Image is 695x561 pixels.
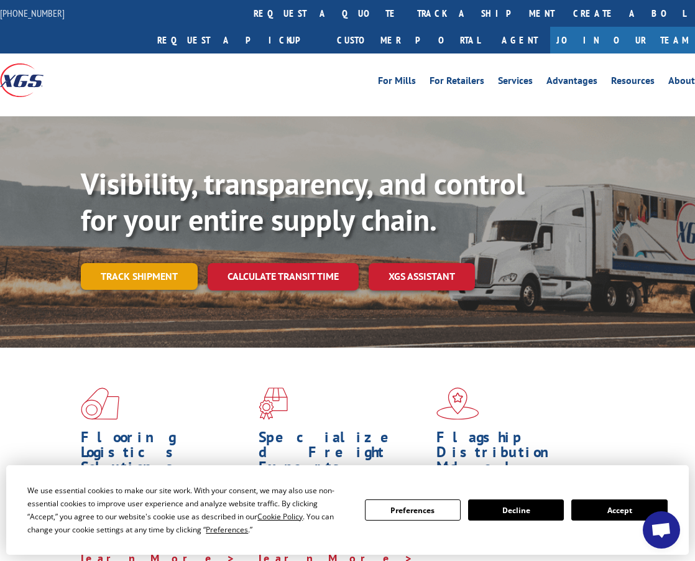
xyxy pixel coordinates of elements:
[259,387,288,420] img: xgs-icon-focused-on-flooring-red
[550,27,695,53] a: Join Our Team
[436,430,605,481] h1: Flagship Distribution Model
[206,524,248,535] span: Preferences
[436,387,479,420] img: xgs-icon-flagship-distribution-model-red
[208,263,359,290] a: Calculate transit time
[571,499,667,521] button: Accept
[378,76,416,90] a: For Mills
[430,76,484,90] a: For Retailers
[643,511,680,549] a: Open chat
[257,511,303,522] span: Cookie Policy
[489,27,550,53] a: Agent
[328,27,489,53] a: Customer Portal
[27,484,349,536] div: We use essential cookies to make our site work. With your consent, we may also use non-essential ...
[546,76,597,90] a: Advantages
[668,76,695,90] a: About
[81,263,198,289] a: Track shipment
[365,499,461,521] button: Preferences
[259,430,427,481] h1: Specialized Freight Experts
[81,387,119,420] img: xgs-icon-total-supply-chain-intelligence-red
[81,430,249,481] h1: Flooring Logistics Solutions
[369,263,475,290] a: XGS ASSISTANT
[148,27,328,53] a: Request a pickup
[498,76,533,90] a: Services
[468,499,564,521] button: Decline
[611,76,655,90] a: Resources
[6,465,689,555] div: Cookie Consent Prompt
[81,164,525,239] b: Visibility, transparency, and control for your entire supply chain.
